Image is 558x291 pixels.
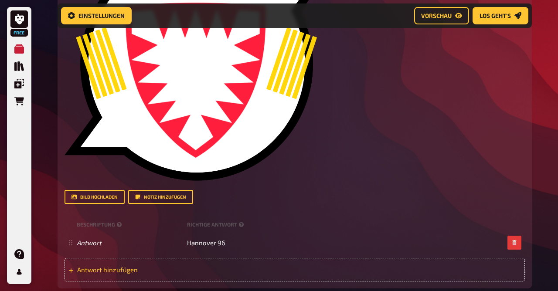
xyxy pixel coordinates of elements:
span: Antwort hinzufügen [77,266,213,274]
span: Hannover 96 [187,239,225,247]
button: Notiz hinzufügen [128,190,193,204]
span: Free [11,30,27,35]
small: Richtige Antwort [187,221,245,228]
button: Vorschau [414,7,469,24]
button: Los geht's [473,7,528,24]
button: Bild hochladen [65,190,125,204]
span: Vorschau [421,13,452,19]
span: Los geht's [480,13,511,19]
span: Einstellungen [78,13,125,19]
button: Einstellungen [61,7,132,24]
small: Beschriftung [77,221,184,228]
i: Antwort [77,239,102,247]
